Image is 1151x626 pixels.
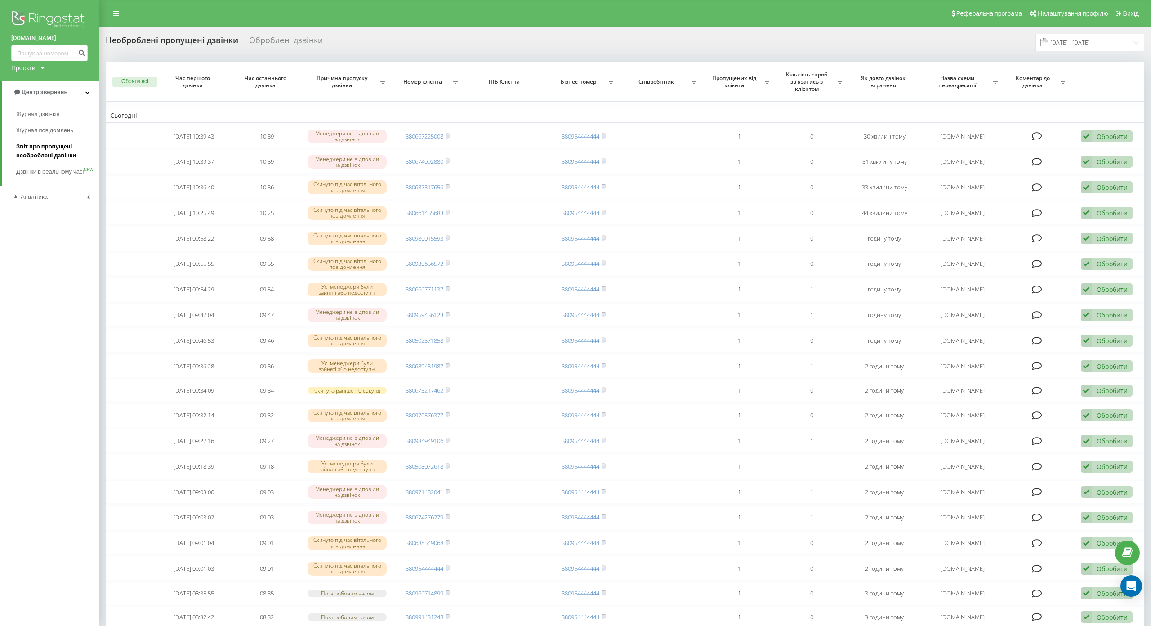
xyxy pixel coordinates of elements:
td: [DOMAIN_NAME] [921,505,1004,529]
td: 0 [776,201,848,225]
td: 0 [776,150,848,174]
td: 1 [703,429,776,453]
a: 380954444444 [562,411,599,419]
a: 380959436123 [406,311,443,319]
td: 08:35 [230,582,303,604]
a: 380954444444 [562,259,599,268]
td: 09:03 [230,480,303,504]
td: годину тому [848,303,921,327]
td: 0 [776,531,848,555]
td: [DOMAIN_NAME] [921,403,1004,427]
td: [DOMAIN_NAME] [921,582,1004,604]
div: Обробити [1097,285,1128,294]
td: 10:25 [230,201,303,225]
td: годину тому [848,227,921,250]
td: 09:47 [230,303,303,327]
span: Причина пропуску дзвінка [308,75,379,89]
td: 0 [776,403,848,427]
a: 380954444444 [562,437,599,445]
a: [DOMAIN_NAME] [11,34,88,43]
a: 380502371858 [406,336,443,344]
td: 0 [776,125,848,148]
td: 31 хвилину тому [848,150,921,174]
td: [DOMAIN_NAME] [921,201,1004,225]
div: Обробити [1097,513,1128,522]
td: 1 [703,277,776,301]
td: [DATE] 09:32:14 [158,403,231,427]
td: [DATE] 09:01:04 [158,531,231,555]
td: [DATE] 10:39:43 [158,125,231,148]
td: 1 [703,354,776,378]
div: Скинуто під час вітального повідомлення [308,257,387,271]
td: [DATE] 10:39:37 [158,150,231,174]
span: Як довго дзвінок втрачено [856,75,914,89]
td: 1 [703,505,776,529]
td: 0 [776,557,848,581]
div: Менеджери не відповіли на дзвінок [308,434,387,447]
span: Час першого дзвінка [165,75,223,89]
span: Звіт про пропущені необроблені дзвінки [16,142,94,160]
td: 09:54 [230,277,303,301]
a: 380508072618 [406,462,443,470]
div: Обробити [1097,311,1128,319]
td: 1 [776,505,848,529]
td: 09:36 [230,354,303,378]
td: 10:36 [230,175,303,199]
div: Обробити [1097,386,1128,395]
a: Журнал дзвінків [16,106,99,122]
span: Дзвінки в реальному часі [16,167,84,176]
td: 09:32 [230,403,303,427]
td: 09:18 [230,455,303,478]
div: Обробити [1097,488,1128,496]
div: Менеджери не відповіли на дзвінок [308,155,387,169]
a: 380954444444 [562,539,599,547]
td: [DOMAIN_NAME] [921,329,1004,353]
a: 380971482041 [406,488,443,496]
td: 0 [776,582,848,604]
td: 1 [703,403,776,427]
td: 2 години тому [848,380,921,402]
div: Менеджери не відповіли на дзвінок [308,511,387,524]
div: Обробити [1097,362,1128,371]
td: 2 години тому [848,557,921,581]
td: [DATE] 09:58:22 [158,227,231,250]
a: 380954444444 [562,564,599,572]
a: Журнал повідомлень [16,122,99,139]
a: 380954444444 [562,589,599,597]
a: 380954444444 [562,132,599,140]
div: Обробити [1097,259,1128,268]
a: 380688549068 [406,539,443,547]
td: 0 [776,329,848,353]
td: [DATE] 09:36:28 [158,354,231,378]
span: Бізнес номер [552,78,607,85]
div: Скинуто під час вітального повідомлення [308,334,387,347]
a: 380954444444 [562,234,599,242]
td: 09:01 [230,557,303,581]
td: 1 [703,480,776,504]
div: Обробити [1097,589,1128,598]
td: 1 [703,125,776,148]
td: [DOMAIN_NAME] [921,480,1004,504]
td: годину тому [848,277,921,301]
td: [DOMAIN_NAME] [921,252,1004,276]
span: Журнал дзвінків [16,110,59,119]
td: [DOMAIN_NAME] [921,429,1004,453]
a: 380687317656 [406,183,443,191]
a: 380954444444 [562,336,599,344]
div: Обробити [1097,132,1128,141]
div: Обробити [1097,209,1128,217]
span: Реферальна програма [956,10,1022,17]
a: Центр звернень [2,81,99,103]
div: Скинуто під час вітального повідомлення [308,536,387,550]
div: Скинуто під час вітального повідомлення [308,232,387,245]
a: 380930656572 [406,259,443,268]
td: 09:46 [230,329,303,353]
td: [DATE] 09:34:09 [158,380,231,402]
div: Усі менеджери були зайняті або недоступні [308,460,387,473]
td: [DOMAIN_NAME] [921,354,1004,378]
div: Обробити [1097,613,1128,622]
td: 2 години тому [848,403,921,427]
a: 380991431248 [406,613,443,621]
td: [DOMAIN_NAME] [921,277,1004,301]
td: 2 години тому [848,531,921,555]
